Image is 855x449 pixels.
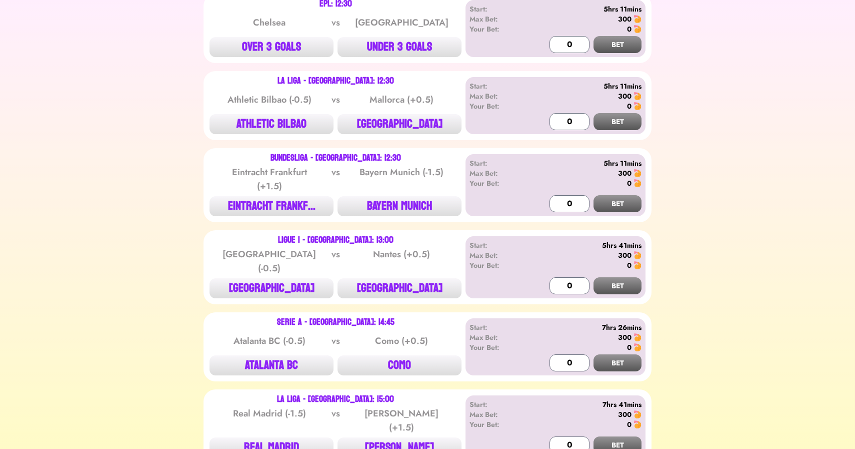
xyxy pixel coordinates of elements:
[219,406,320,434] div: Real Madrid (-1.5)
[593,195,641,212] button: BET
[329,93,342,107] div: vs
[209,278,333,298] button: [GEOGRAPHIC_DATA]
[351,406,452,434] div: [PERSON_NAME] (+1.5)
[593,113,641,130] button: BET
[277,395,394,403] div: La Liga - [GEOGRAPHIC_DATA]: 15:00
[329,406,342,434] div: vs
[351,334,452,348] div: Como (+0.5)
[277,318,394,326] div: Serie A - [GEOGRAPHIC_DATA]: 14:45
[633,15,641,23] img: 🍤
[278,236,393,244] div: Ligue 1 - [GEOGRAPHIC_DATA]: 13:00
[351,93,452,107] div: Mallorca (+0.5)
[469,158,527,168] div: Start:
[469,81,527,91] div: Start:
[469,240,527,250] div: Start:
[337,37,461,57] button: UNDER 3 GOALS
[627,101,631,111] div: 0
[527,158,641,168] div: 5hrs 11mins
[633,92,641,100] img: 🍤
[337,278,461,298] button: [GEOGRAPHIC_DATA]
[209,37,333,57] button: OVER 3 GOALS
[351,165,452,193] div: Bayern Munich (-1.5)
[627,342,631,352] div: 0
[627,260,631,270] div: 0
[469,168,527,178] div: Max Bet:
[469,399,527,409] div: Start:
[633,333,641,341] img: 🍤
[633,169,641,177] img: 🍤
[527,322,641,332] div: 7hrs 26mins
[527,399,641,409] div: 7hrs 41mins
[633,251,641,259] img: 🍤
[469,4,527,14] div: Start:
[329,247,342,275] div: vs
[527,240,641,250] div: 5hrs 41mins
[469,342,527,352] div: Your Bet:
[209,114,333,134] button: ATHLETIC BILBAO
[209,196,333,216] button: EINTRACHT FRANKF...
[627,178,631,188] div: 0
[337,355,461,375] button: COMO
[469,91,527,101] div: Max Bet:
[618,409,631,419] div: 300
[219,93,320,107] div: Athletic Bilbao (-0.5)
[618,14,631,24] div: 300
[469,14,527,24] div: Max Bet:
[469,178,527,188] div: Your Bet:
[329,165,342,193] div: vs
[593,277,641,294] button: BET
[627,419,631,429] div: 0
[633,420,641,428] img: 🍤
[219,334,320,348] div: Atalanta BC (-0.5)
[337,196,461,216] button: BAYERN MUNICH
[618,91,631,101] div: 300
[219,165,320,193] div: Eintracht Frankfurt (+1.5)
[469,332,527,342] div: Max Bet:
[633,410,641,418] img: 🍤
[633,343,641,351] img: 🍤
[469,24,527,34] div: Your Bet:
[618,250,631,260] div: 300
[618,168,631,178] div: 300
[469,409,527,419] div: Max Bet:
[469,419,527,429] div: Your Bet:
[618,332,631,342] div: 300
[633,179,641,187] img: 🍤
[633,102,641,110] img: 🍤
[209,355,333,375] button: ATALANTA BC
[277,77,394,85] div: La Liga - [GEOGRAPHIC_DATA]: 12:30
[219,247,320,275] div: [GEOGRAPHIC_DATA] (-0.5)
[633,261,641,269] img: 🍤
[329,16,342,30] div: vs
[219,16,320,30] div: Chelsea
[593,354,641,371] button: BET
[527,4,641,14] div: 5hrs 11mins
[469,250,527,260] div: Max Bet:
[337,114,461,134] button: [GEOGRAPHIC_DATA]
[351,16,452,30] div: [GEOGRAPHIC_DATA]
[633,25,641,33] img: 🍤
[469,322,527,332] div: Start:
[270,154,401,162] div: Bundesliga - [GEOGRAPHIC_DATA]: 12:30
[469,260,527,270] div: Your Bet:
[593,36,641,53] button: BET
[627,24,631,34] div: 0
[527,81,641,91] div: 5hrs 11mins
[351,247,452,275] div: Nantes (+0.5)
[469,101,527,111] div: Your Bet:
[329,334,342,348] div: vs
